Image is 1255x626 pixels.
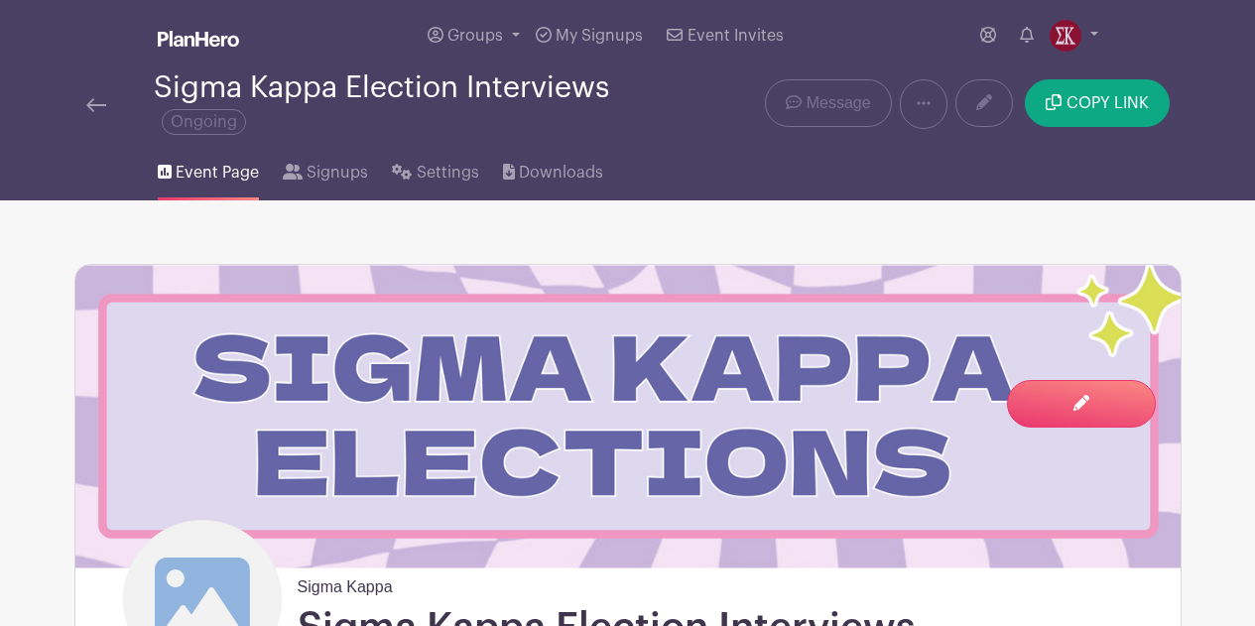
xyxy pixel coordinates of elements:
span: COPY LINK [1067,95,1149,111]
a: Event Page [158,137,259,200]
img: logo_white-6c42ec7e38ccf1d336a20a19083b03d10ae64f83f12c07503d8b9e83406b4c7d.svg [158,31,239,47]
span: Downloads [519,161,603,185]
span: Event Page [176,161,259,185]
a: Signups [283,137,368,200]
span: My Signups [556,28,643,44]
img: back-arrow-29a5d9b10d5bd6ae65dc969a981735edf675c4d7a1fe02e03b50dbd4ba3cdb55.svg [86,98,106,112]
span: Sigma Kappa [298,567,393,599]
span: Ongoing [162,109,246,135]
span: Message [807,91,871,115]
span: Groups [447,28,503,44]
a: Downloads [503,137,603,200]
img: event_banner_9965.png [75,265,1181,567]
span: Settings [417,161,479,185]
a: Settings [392,137,478,200]
span: Signups [307,161,368,185]
span: Event Invites [688,28,784,44]
button: COPY LINK [1025,79,1169,127]
a: Message [765,79,891,127]
div: Sigma Kappa Election Interviews [154,71,692,137]
img: IMG_4157.WEBP [1050,20,1081,52]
